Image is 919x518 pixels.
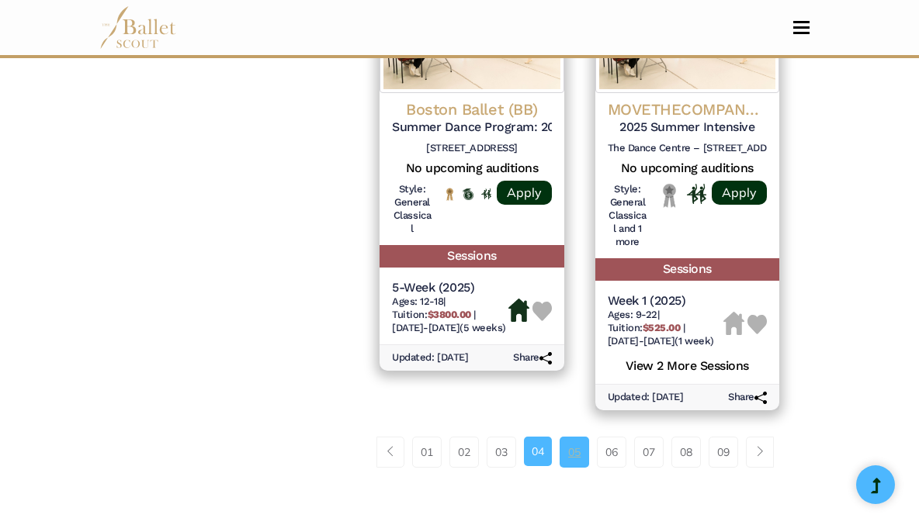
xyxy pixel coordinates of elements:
span: Tuition: [392,309,473,320]
img: Housing Unavailable [723,312,744,335]
img: In Person [481,188,492,199]
h6: Share [513,351,552,364]
h6: | | [608,309,723,348]
img: Heart [747,315,767,334]
h5: 2025 Summer Intensive [608,119,767,136]
h5: 5-Week (2025) [392,280,508,296]
h6: Updated: [DATE] [392,351,468,364]
h6: Updated: [DATE] [608,391,684,404]
img: Offers Scholarship [463,188,473,200]
a: 06 [597,437,626,468]
span: Tuition: [608,322,683,333]
a: 05 [560,437,589,468]
a: 01 [412,437,442,468]
img: National [445,188,456,201]
span: Ages: 12-18 [392,295,443,307]
a: Apply [497,181,552,205]
nav: Page navigation example [376,437,782,468]
h5: No upcoming auditions [392,161,551,177]
button: Toggle navigation [783,20,820,35]
img: Housing Available [508,299,529,322]
img: Local [660,183,679,207]
a: 07 [634,437,664,468]
h6: Style: General Classical [392,183,432,236]
h6: The Dance Centre – [STREET_ADDRESS] [608,142,767,155]
h5: View 2 More Sessions [608,354,767,375]
b: $525.00 [643,322,681,333]
img: In Person [687,184,706,204]
b: $3800.00 [428,309,471,320]
a: 09 [709,437,738,468]
a: 03 [487,437,516,468]
h5: No upcoming auditions [608,161,767,177]
span: Ages: 9-22 [608,309,657,320]
a: 02 [449,437,479,468]
a: Apply [712,181,767,205]
h4: Boston Ballet (BB) [392,99,551,119]
h5: Sessions [380,245,564,268]
img: Heart [532,302,552,321]
h6: Style: General Classical and 1 more [608,183,647,249]
a: 04 [524,437,552,466]
h6: Share [728,391,767,404]
span: [DATE]-[DATE] (5 weeks) [392,322,505,333]
h5: Sessions [595,258,779,281]
h6: | | [392,295,508,335]
h4: MOVETHECOMPANY ([PERSON_NAME]) [608,99,767,119]
h5: Week 1 (2025) [608,293,723,309]
span: [DATE]-[DATE] (1 week) [608,335,714,347]
h6: [STREET_ADDRESS] [392,142,551,155]
h5: Summer Dance Program: 2025 [392,119,551,136]
a: 08 [671,437,701,468]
